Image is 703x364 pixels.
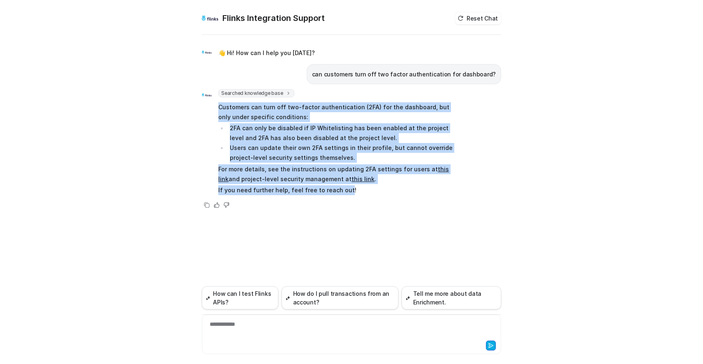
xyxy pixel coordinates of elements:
[202,47,212,57] img: Widget
[218,164,459,184] p: For more details, see the instructions on updating 2FA settings for users at and project-level se...
[227,123,459,143] li: 2FA can only be disabled if IP Whitelisting has been enabled at the project level and 2FA has als...
[218,89,294,97] span: Searched knowledge base
[455,12,501,24] button: Reset Chat
[402,286,501,309] button: Tell me more about data Enrichment.
[218,102,459,122] p: Customers can turn off two-factor authentication (2FA) for the dashboard, but only under specific...
[222,12,325,24] h2: Flinks Integration Support
[282,286,398,309] button: How do I pull transactions from an account?
[202,286,278,309] button: How can I test Flinks APIs?
[202,90,212,100] img: Widget
[218,185,459,195] p: If you need further help, feel free to reach out!
[351,175,375,182] a: this link
[218,48,315,58] p: 👋 Hi! How can I help you [DATE]?
[218,166,449,182] a: this link
[312,69,496,79] p: can customers turn off two factor authentication for dashboard?
[202,10,218,26] img: Widget
[227,143,459,163] li: Users can update their own 2FA settings in their profile, but cannot override project-level secur...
